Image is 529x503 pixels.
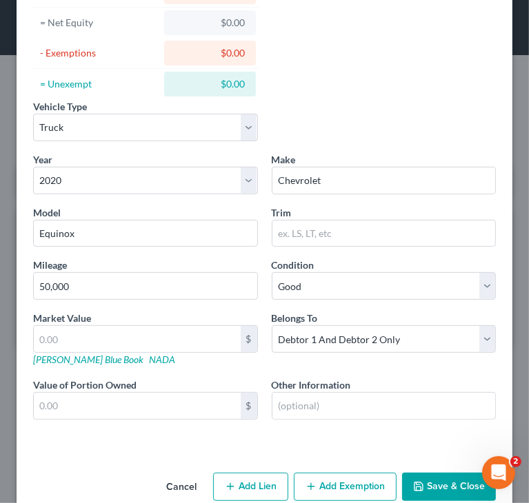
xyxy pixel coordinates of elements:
[241,326,257,352] div: $
[241,393,257,419] div: $
[175,16,246,30] div: $0.00
[34,393,241,419] input: 0.00
[272,167,496,194] input: ex. Nissan
[33,353,143,365] a: [PERSON_NAME] Blue Book
[33,152,52,167] label: Year
[402,473,496,502] button: Save & Close
[272,154,296,165] span: Make
[40,77,159,91] div: = Unexempt
[272,378,351,392] label: Other Information
[33,205,61,220] label: Model
[40,16,159,30] div: = Net Equity
[213,473,288,502] button: Add Lien
[155,474,208,502] button: Cancel
[510,456,521,467] span: 2
[34,326,241,352] input: 0.00
[33,258,67,272] label: Mileage
[272,205,292,220] label: Trim
[33,311,91,325] label: Market Value
[33,378,137,392] label: Value of Portion Owned
[272,312,318,324] span: Belongs To
[294,473,397,502] button: Add Exemption
[34,273,257,299] input: --
[175,77,246,91] div: $0.00
[175,46,246,60] div: $0.00
[40,46,159,60] div: - Exemptions
[149,353,175,365] a: NADA
[272,258,315,272] label: Condition
[482,456,515,489] iframe: Intercom live chat
[34,220,257,247] input: ex. Altima
[272,393,496,419] input: (optional)
[33,99,87,114] label: Vehicle Type
[272,220,496,247] input: ex. LS, LT, etc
